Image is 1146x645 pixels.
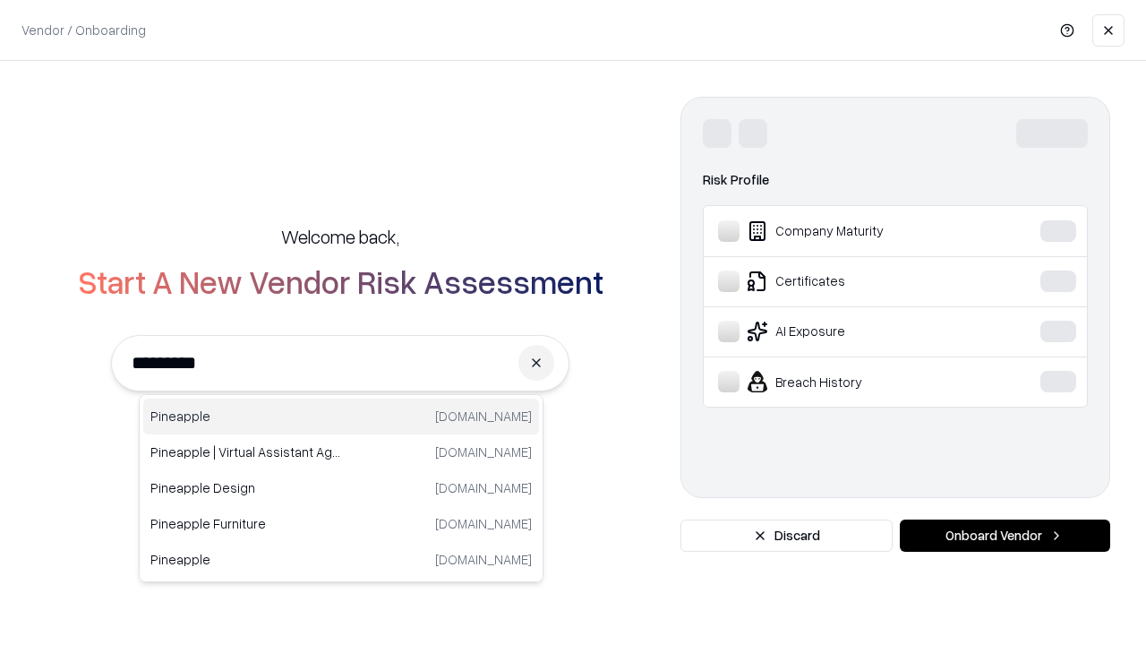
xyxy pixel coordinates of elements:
[150,550,341,569] p: Pineapple
[718,321,986,342] div: AI Exposure
[718,371,986,392] div: Breach History
[139,394,543,582] div: Suggestions
[435,407,532,426] p: [DOMAIN_NAME]
[281,224,399,249] h5: Welcome back,
[900,520,1110,552] button: Onboard Vendor
[21,21,146,39] p: Vendor / Onboarding
[435,443,532,461] p: [DOMAIN_NAME]
[703,169,1088,191] div: Risk Profile
[150,407,341,426] p: Pineapple
[718,271,986,292] div: Certificates
[150,514,341,533] p: Pineapple Furniture
[150,443,341,461] p: Pineapple | Virtual Assistant Agency
[435,514,532,533] p: [DOMAIN_NAME]
[680,520,893,552] button: Discard
[435,478,532,497] p: [DOMAIN_NAME]
[718,220,986,242] div: Company Maturity
[150,478,341,497] p: Pineapple Design
[78,263,603,299] h2: Start A New Vendor Risk Assessment
[435,550,532,569] p: [DOMAIN_NAME]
